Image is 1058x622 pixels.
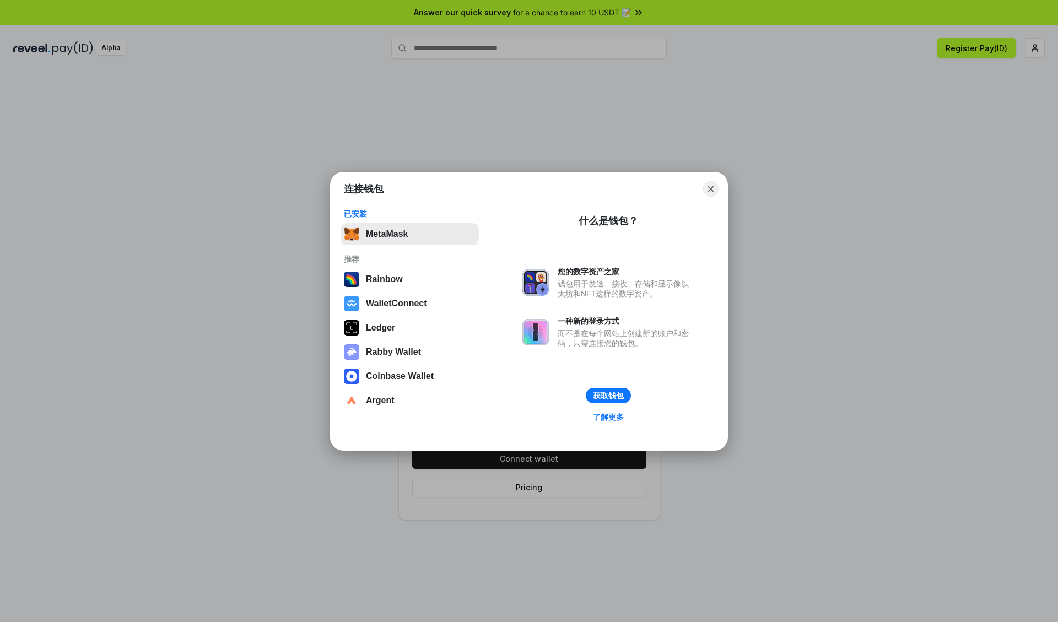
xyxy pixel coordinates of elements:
[593,391,624,401] div: 获取钱包
[558,267,694,277] div: 您的数字资产之家
[344,272,359,287] img: svg+xml,%3Csvg%20width%3D%22120%22%20height%3D%22120%22%20viewBox%3D%220%200%20120%20120%22%20fil...
[341,341,479,363] button: Rabby Wallet
[344,226,359,242] img: svg+xml,%3Csvg%20fill%3D%22none%22%20height%3D%2233%22%20viewBox%3D%220%200%2035%2033%22%20width%...
[522,319,549,345] img: svg+xml,%3Csvg%20xmlns%3D%22http%3A%2F%2Fwww.w3.org%2F2000%2Fsvg%22%20fill%3D%22none%22%20viewBox...
[366,323,395,333] div: Ledger
[366,371,434,381] div: Coinbase Wallet
[558,328,694,348] div: 而不是在每个网站上创建新的账户和密码，只需连接您的钱包。
[366,347,421,357] div: Rabby Wallet
[344,320,359,336] img: svg+xml,%3Csvg%20xmlns%3D%22http%3A%2F%2Fwww.w3.org%2F2000%2Fsvg%22%20width%3D%2228%22%20height%3...
[558,279,694,299] div: 钱包用于发送、接收、存储和显示像以太坊和NFT这样的数字资产。
[341,317,479,339] button: Ledger
[341,293,479,315] button: WalletConnect
[366,396,395,405] div: Argent
[344,296,359,311] img: svg+xml,%3Csvg%20width%3D%2228%22%20height%3D%2228%22%20viewBox%3D%220%200%2028%2028%22%20fill%3D...
[341,390,479,412] button: Argent
[366,299,427,309] div: WalletConnect
[579,214,638,228] div: 什么是钱包？
[344,182,384,196] h1: 连接钱包
[341,268,479,290] button: Rainbow
[366,274,403,284] div: Rainbow
[344,209,476,219] div: 已安装
[344,369,359,384] img: svg+xml,%3Csvg%20width%3D%2228%22%20height%3D%2228%22%20viewBox%3D%220%200%2028%2028%22%20fill%3D...
[344,344,359,360] img: svg+xml,%3Csvg%20xmlns%3D%22http%3A%2F%2Fwww.w3.org%2F2000%2Fsvg%22%20fill%3D%22none%22%20viewBox...
[703,181,719,197] button: Close
[341,223,479,245] button: MetaMask
[586,410,630,424] a: 了解更多
[366,229,408,239] div: MetaMask
[344,393,359,408] img: svg+xml,%3Csvg%20width%3D%2228%22%20height%3D%2228%22%20viewBox%3D%220%200%2028%2028%22%20fill%3D...
[558,316,694,326] div: 一种新的登录方式
[344,254,476,264] div: 推荐
[341,365,479,387] button: Coinbase Wallet
[522,269,549,296] img: svg+xml,%3Csvg%20xmlns%3D%22http%3A%2F%2Fwww.w3.org%2F2000%2Fsvg%22%20fill%3D%22none%22%20viewBox...
[586,388,631,403] button: 获取钱包
[593,412,624,422] div: 了解更多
